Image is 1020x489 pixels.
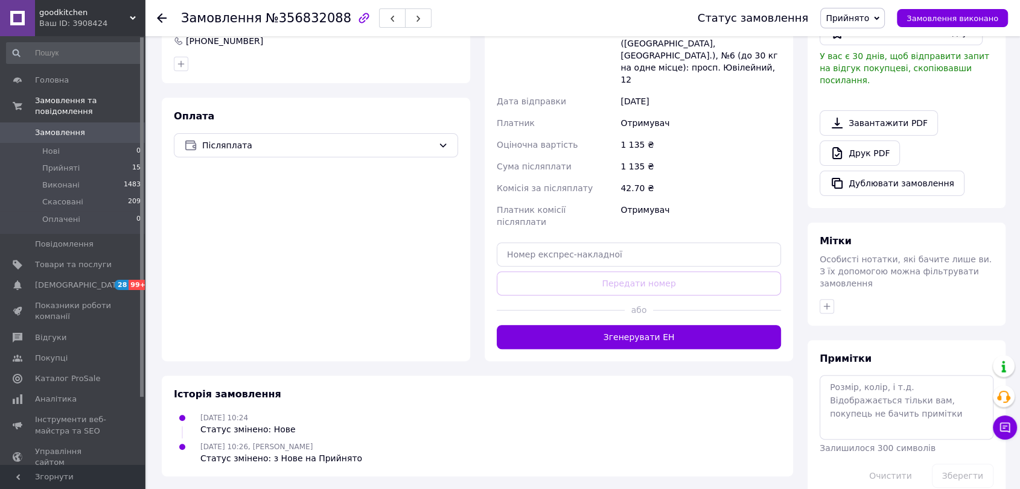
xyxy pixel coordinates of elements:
[136,146,141,157] span: 0
[42,146,60,157] span: Нові
[35,95,145,117] span: Замовлення та повідомлення
[35,353,68,364] span: Покупці
[42,180,80,191] span: Виконані
[625,304,653,316] span: або
[124,180,141,191] span: 1483
[35,75,69,86] span: Головна
[35,259,112,270] span: Товари та послуги
[497,242,781,267] input: Номер експрес-накладної
[129,280,148,290] span: 99+
[497,96,566,106] span: Дата відправки
[820,353,872,364] span: Примітки
[618,134,783,156] div: 1 135 ₴
[266,11,351,25] span: №356832088
[618,21,783,90] div: м. [GEOGRAPHIC_DATA] ([GEOGRAPHIC_DATA], [GEOGRAPHIC_DATA].), №6 (до 30 кг на одне місце): просп....
[497,140,578,150] span: Оціночна вартість
[132,163,141,174] span: 15
[820,235,852,247] span: Мітки
[39,18,145,29] div: Ваш ID: 3908424
[618,177,783,199] div: 42.70 ₴
[497,183,593,193] span: Комісія за післяплату
[35,280,124,291] span: [DEMOGRAPHIC_DATA]
[200,452,362,464] div: Статус змінено: з Нове на Прийнято
[993,415,1017,440] button: Чат з покупцем
[35,332,66,343] span: Відгуки
[39,7,130,18] span: goodkitchen
[115,280,129,290] span: 28
[35,394,77,405] span: Аналітика
[200,414,248,422] span: [DATE] 10:24
[497,205,566,227] span: Платник комісії післяплати
[202,139,433,152] span: Післяплата
[497,325,781,349] button: Згенерувати ЕН
[35,414,112,436] span: Інструменти веб-майстра та SEO
[200,423,296,435] div: Статус змінено: Нове
[618,156,783,177] div: 1 135 ₴
[820,140,900,166] a: Друк PDF
[820,110,938,136] a: Завантажити PDF
[618,112,783,134] div: Отримувач
[698,12,809,24] div: Статус замовлення
[820,254,992,288] span: Особисті нотатки, які бачите лише ви. З їх допомогою можна фільтрувати замовлення
[820,171,964,196] button: Дублювати замовлення
[185,35,264,47] div: [PHONE_NUMBER]
[6,42,142,64] input: Пошук
[157,12,167,24] div: Повернутися назад
[618,199,783,233] div: Отримувач
[497,162,572,171] span: Сума післяплати
[128,197,141,207] span: 209
[174,388,281,400] span: Історія замовлення
[618,90,783,112] div: [DATE]
[35,373,100,384] span: Каталог ProSale
[42,197,83,207] span: Скасовані
[35,446,112,468] span: Управління сайтом
[907,14,998,23] span: Замовлення виконано
[820,443,936,453] span: Залишилося 300 символів
[200,443,313,451] span: [DATE] 10:26, [PERSON_NAME]
[181,11,262,25] span: Замовлення
[497,118,535,128] span: Платник
[820,51,989,85] span: У вас є 30 днів, щоб відправити запит на відгук покупцеві, скопіювавши посилання.
[35,127,85,138] span: Замовлення
[35,239,94,250] span: Повідомлення
[42,214,80,225] span: Оплачені
[35,300,112,322] span: Показники роботи компанії
[136,214,141,225] span: 0
[897,9,1008,27] button: Замовлення виконано
[42,163,80,174] span: Прийняті
[174,110,214,122] span: Оплата
[826,13,869,23] span: Прийнято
